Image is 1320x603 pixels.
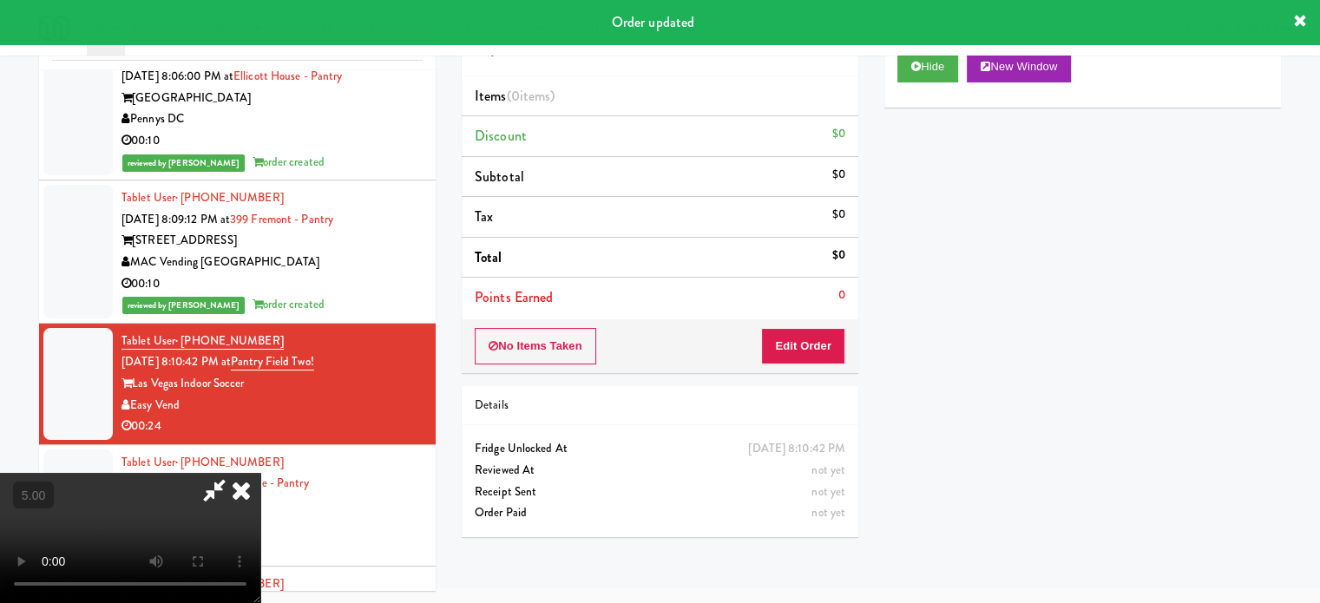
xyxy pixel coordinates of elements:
div: $0 [832,245,845,266]
ng-pluralize: items [520,86,551,106]
span: [DATE] 8:10:42 PM at [121,353,231,370]
div: 00:03 [121,537,423,559]
span: (0 ) [507,86,555,106]
span: Points Earned [475,287,553,307]
div: The Vue (8th floor) [121,495,423,516]
li: Tablet User· [PHONE_NUMBER][DATE] 8:10:42 PM atPantry Field Two!Las Vegas Indoor SoccerEasy Vend0... [39,324,436,445]
div: Las Vegas Indoor Soccer [121,373,423,395]
span: order created [253,296,325,312]
div: Order Paid [475,502,845,524]
span: [DATE] 8:06:00 PM at [121,68,233,84]
a: Ellicott House - Pantry [233,68,342,84]
span: · [PHONE_NUMBER] [175,189,284,206]
span: Discount [475,126,527,146]
div: Receipt Sent [475,482,845,503]
div: Pennys DC [121,108,423,130]
div: Easy Vend [121,395,423,416]
a: Tablet User· [PHONE_NUMBER] [121,189,284,206]
button: New Window [967,51,1071,82]
a: Pantry Field Two! [231,353,314,370]
span: order created [253,154,325,170]
a: Tablet User· [PHONE_NUMBER] [121,332,284,350]
span: · [PHONE_NUMBER] [175,332,284,349]
span: not yet [811,504,845,521]
span: Subtotal [475,167,524,187]
div: 00:24 [121,416,423,437]
a: Tablet User· [PHONE_NUMBER] [121,454,284,470]
div: Modern Vending Systems [121,515,423,537]
span: [DATE] 8:09:12 PM at [121,211,230,227]
li: Tablet User· [PHONE_NUMBER][DATE] 8:09:12 PM at399 Fremont - Pantry[STREET_ADDRESS]MAC Vending [G... [39,180,436,324]
div: 00:10 [121,130,423,152]
button: No Items Taken [475,328,596,364]
button: Hide [897,51,958,82]
div: Reviewed At [475,460,845,482]
div: [STREET_ADDRESS] [121,230,423,252]
span: Items [475,86,555,106]
div: MAC Vending [GEOGRAPHIC_DATA] [121,252,423,273]
div: $0 [832,123,845,145]
a: 399 Fremont - Pantry [230,211,333,227]
div: [DATE] 8:10:42 PM [748,438,845,460]
li: Tablet User· [PHONE_NUMBER][DATE] 8:11:46 PM atThe Vue - PantryThe Vue (8th floor)Modern Vending ... [39,445,436,567]
h5: Easy Vend [475,43,845,56]
a: The Vue - Pantry [228,475,309,491]
span: reviewed by [PERSON_NAME] [122,297,245,314]
span: not yet [811,462,845,478]
div: Fridge Unlocked At [475,438,845,460]
div: Details [475,395,845,416]
button: Edit Order [761,328,845,364]
div: 0 [838,285,845,306]
span: Total [475,247,502,267]
span: Order updated [612,12,694,32]
span: not yet [811,483,845,500]
li: Tablet User· [PHONE_NUMBER][DATE] 8:06:00 PM atEllicott House - Pantry[GEOGRAPHIC_DATA]Pennys DC0... [39,38,436,181]
span: · [PHONE_NUMBER] [175,454,284,470]
div: $0 [832,204,845,226]
span: reviewed by [PERSON_NAME] [122,154,245,172]
div: $0 [832,164,845,186]
div: 00:10 [121,273,423,295]
span: Tax [475,206,493,226]
div: [GEOGRAPHIC_DATA] [121,88,423,109]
